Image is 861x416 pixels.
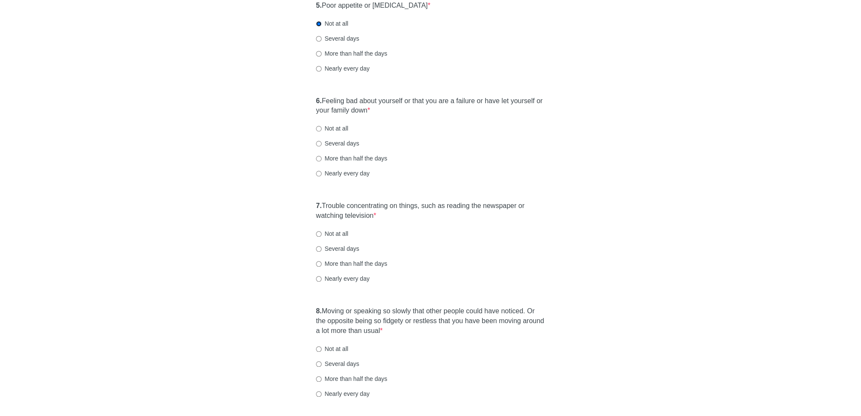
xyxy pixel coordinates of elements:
input: Nearly every day [316,391,322,397]
input: Not at all [316,126,322,131]
strong: 5. [316,2,322,9]
input: Not at all [316,231,322,237]
label: More than half the days [316,374,387,383]
input: Not at all [316,346,322,352]
label: Not at all [316,345,348,353]
input: More than half the days [316,261,322,267]
input: Nearly every day [316,66,322,71]
input: Several days [316,361,322,367]
label: Nearly every day [316,389,369,398]
label: Not at all [316,124,348,133]
label: Feeling bad about yourself or that you are a failure or have let yourself or your family down [316,96,545,116]
input: Not at all [316,21,322,27]
strong: 7. [316,202,322,209]
input: Several days [316,141,322,146]
label: Not at all [316,19,348,28]
input: Several days [316,36,322,42]
label: Several days [316,139,359,148]
input: More than half the days [316,51,322,56]
input: More than half the days [316,376,322,382]
label: Trouble concentrating on things, such as reading the newspaper or watching television [316,201,545,221]
label: Nearly every day [316,274,369,283]
label: More than half the days [316,154,387,163]
label: Not at all [316,229,348,238]
input: Nearly every day [316,276,322,282]
input: Nearly every day [316,171,322,176]
strong: 6. [316,97,322,104]
label: Nearly every day [316,169,369,178]
input: Several days [316,246,322,252]
label: Nearly every day [316,64,369,73]
label: Several days [316,360,359,368]
label: Moving or speaking so slowly that other people could have noticed. Or the opposite being so fidge... [316,306,545,336]
label: Several days [316,244,359,253]
label: Poor appetite or [MEDICAL_DATA] [316,1,430,11]
input: More than half the days [316,156,322,161]
strong: 8. [316,307,322,315]
label: More than half the days [316,259,387,268]
label: More than half the days [316,49,387,58]
label: Several days [316,34,359,43]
